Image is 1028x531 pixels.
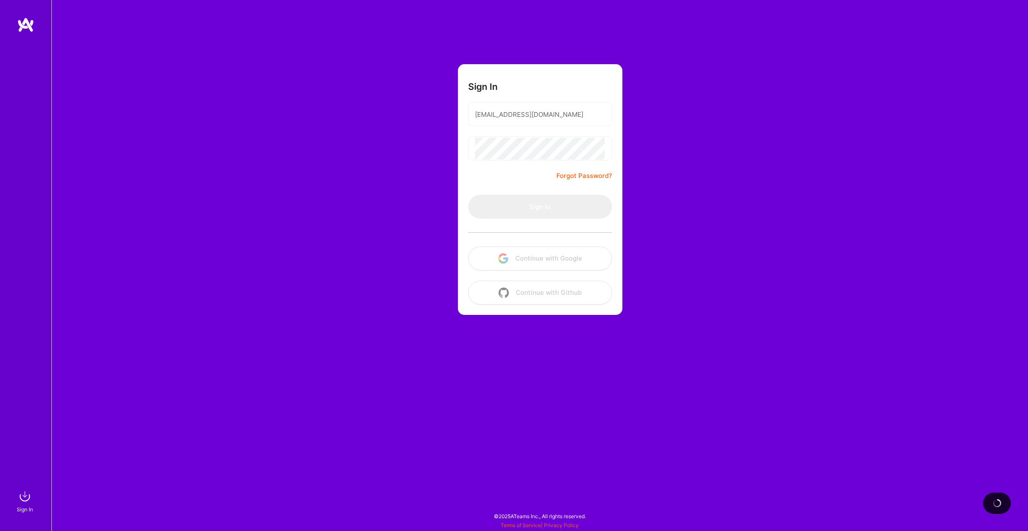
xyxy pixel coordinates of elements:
input: Email... [475,104,605,125]
button: Continue with Google [468,246,612,270]
img: loading [993,499,1001,507]
img: sign in [16,488,33,505]
img: logo [17,17,34,33]
a: Terms of Service [501,522,541,528]
span: | [501,522,579,528]
a: Forgot Password? [556,171,612,181]
a: Privacy Policy [544,522,579,528]
img: icon [498,253,508,264]
div: © 2025 ATeams Inc., All rights reserved. [51,505,1028,527]
button: Continue with Github [468,281,612,305]
button: Sign In [468,195,612,219]
div: Sign In [17,505,33,514]
img: icon [499,288,509,298]
h3: Sign In [468,81,498,92]
a: sign inSign In [18,488,33,514]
